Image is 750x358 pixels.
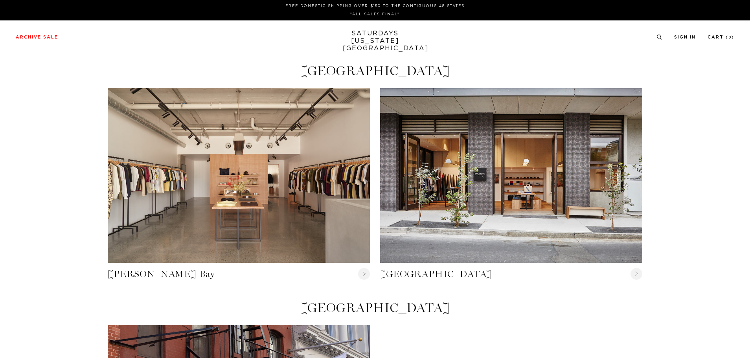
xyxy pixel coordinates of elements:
[108,88,370,263] div: Byron Bay
[674,35,696,39] a: Sign In
[343,30,408,52] a: SATURDAYS[US_STATE][GEOGRAPHIC_DATA]
[728,36,732,39] small: 0
[380,88,642,263] div: Sydney
[16,35,58,39] a: Archive Sale
[19,3,731,9] p: FREE DOMESTIC SHIPPING OVER $150 TO THE CONTIGUOUS 48 STATES
[380,268,642,281] a: [GEOGRAPHIC_DATA]
[108,301,642,314] h4: [GEOGRAPHIC_DATA]
[708,35,734,39] a: Cart (0)
[108,268,370,281] a: [PERSON_NAME] Bay
[19,11,731,17] p: *ALL SALES FINAL*
[108,64,642,77] h4: [GEOGRAPHIC_DATA]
